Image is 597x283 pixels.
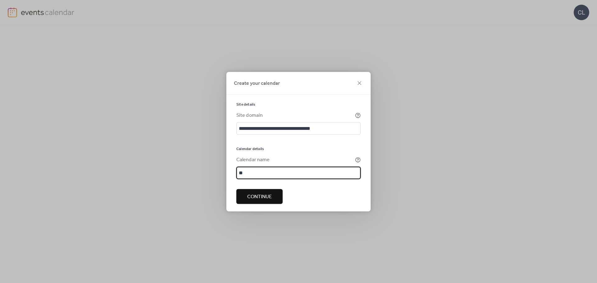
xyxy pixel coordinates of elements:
span: Calendar details [236,146,264,151]
span: Site details [236,102,255,107]
div: Site domain [236,112,354,119]
span: Continue [247,193,272,200]
span: Create your calendar [234,80,280,87]
div: Calendar name [236,156,354,163]
button: Continue [236,189,283,204]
